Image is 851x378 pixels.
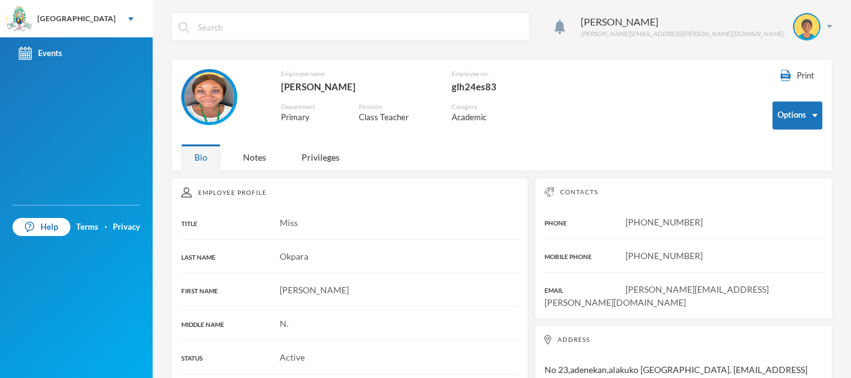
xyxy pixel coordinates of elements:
[452,78,555,95] div: glh24es83
[181,144,221,171] div: Bio
[113,221,140,234] a: Privacy
[76,221,98,234] a: Terms
[181,187,518,197] div: Employee Profile
[359,102,434,111] div: Position
[280,285,349,295] span: [PERSON_NAME]
[359,111,434,124] div: Class Teacher
[197,13,523,41] input: Search
[105,221,107,234] div: ·
[794,14,819,39] img: STUDENT
[288,144,353,171] div: Privileges
[12,218,70,237] a: Help
[37,13,116,24] div: [GEOGRAPHIC_DATA]
[625,217,703,227] span: [PHONE_NUMBER]
[452,111,511,124] div: Academic
[452,102,511,111] div: Category
[281,111,340,124] div: Primary
[581,14,784,29] div: [PERSON_NAME]
[281,69,434,78] div: Employee name
[281,102,340,111] div: Department
[544,187,822,197] div: Contacts
[281,78,434,95] div: [PERSON_NAME]
[625,250,703,261] span: [PHONE_NUMBER]
[544,284,769,308] span: [PERSON_NAME][EMAIL_ADDRESS][PERSON_NAME][DOMAIN_NAME]
[280,318,288,329] span: N.
[544,335,822,344] div: Address
[773,69,822,83] button: Print
[230,144,279,171] div: Notes
[184,72,234,122] img: EMPLOYEE
[19,47,62,60] div: Events
[280,251,308,262] span: Okpara
[7,7,32,32] img: logo
[773,102,822,130] button: Options
[452,69,555,78] div: Employee no.
[581,29,784,39] div: [PERSON_NAME][EMAIL_ADDRESS][PERSON_NAME][DOMAIN_NAME]
[178,22,189,33] img: search
[280,217,298,228] span: Miss
[280,352,305,362] span: Active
